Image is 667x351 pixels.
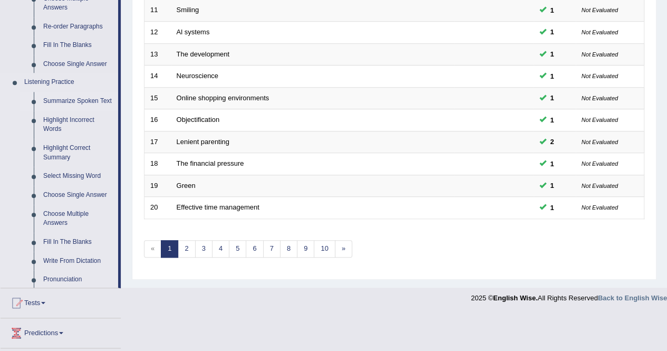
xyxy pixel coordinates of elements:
a: The development [177,50,229,58]
a: Fill In The Blanks [38,233,118,252]
a: Lenient parenting [177,138,229,146]
a: » [335,240,352,258]
a: Listening Practice [20,73,118,92]
a: Smiling [177,6,199,14]
a: 9 [297,240,314,258]
a: Objectification [177,116,220,124]
small: Not Evaluated [582,51,618,58]
a: 6 [246,240,263,258]
a: Online shopping environments [177,94,269,102]
small: Not Evaluated [582,139,618,145]
a: Choose Multiple Answers [38,205,118,233]
span: You can still take this question [546,158,558,169]
a: Write From Dictation [38,252,118,271]
td: 17 [144,131,171,153]
span: You can still take this question [546,180,558,191]
a: 7 [263,240,281,258]
small: Not Evaluated [582,117,618,123]
a: Effective time management [177,203,259,211]
small: Not Evaluated [582,73,618,79]
small: Not Evaluated [582,95,618,101]
a: Al systems [177,28,210,36]
a: Highlight Correct Summary [38,139,118,167]
small: Not Evaluated [582,183,618,189]
a: Fill In The Blanks [38,36,118,55]
a: Pronunciation [38,270,118,289]
a: 1 [161,240,178,258]
span: You can still take this question [546,202,558,213]
a: 3 [195,240,212,258]
a: Back to English Wise [598,294,667,302]
small: Not Evaluated [582,160,618,167]
strong: English Wise. [493,294,537,302]
a: Choose Single Answer [38,186,118,205]
a: 2 [178,240,195,258]
a: Select Missing Word [38,167,118,186]
a: 5 [229,240,246,258]
a: Tests [1,288,121,315]
small: Not Evaluated [582,7,618,13]
td: 20 [144,197,171,219]
a: 4 [212,240,229,258]
td: 15 [144,87,171,109]
a: Green [177,182,196,189]
a: Highlight Incorrect Words [38,111,118,139]
a: Predictions [1,318,121,345]
a: Summarize Spoken Text [38,92,118,111]
span: You can still take this question [546,26,558,37]
span: You can still take this question [546,92,558,103]
span: You can still take this question [546,49,558,60]
a: Neuroscience [177,72,219,80]
td: 19 [144,175,171,197]
td: 14 [144,65,171,88]
a: 10 [314,240,335,258]
span: « [144,240,161,258]
small: Not Evaluated [582,29,618,35]
td: 18 [144,153,171,175]
small: Not Evaluated [582,204,618,211]
a: 8 [280,240,297,258]
a: The financial pressure [177,159,244,167]
td: 16 [144,109,171,131]
div: 2025 © All Rights Reserved [471,288,667,303]
a: Choose Single Answer [38,55,118,74]
span: You can still take this question [546,115,558,126]
span: You can still take this question [546,5,558,16]
td: 13 [144,43,171,65]
a: Re-order Paragraphs [38,17,118,36]
td: 12 [144,21,171,43]
span: You can still take this question [546,136,558,147]
span: You can still take this question [546,71,558,82]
